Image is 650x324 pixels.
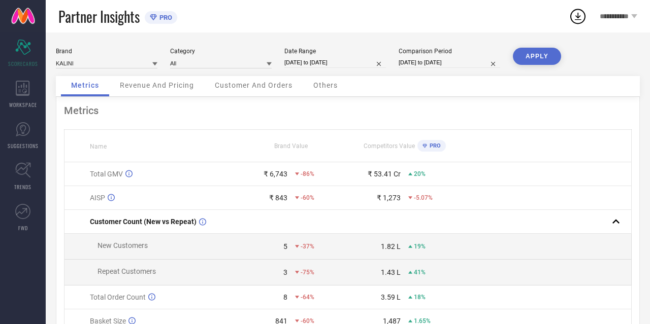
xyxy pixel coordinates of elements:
span: PRO [157,14,172,21]
span: Customer And Orders [215,81,292,89]
span: 41% [414,269,426,276]
div: 5 [283,242,287,250]
input: Select comparison period [399,57,500,68]
div: Category [170,48,272,55]
span: Partner Insights [58,6,140,27]
span: FWD [18,224,28,232]
button: APPLY [513,48,561,65]
div: Metrics [64,104,632,117]
span: PRO [427,142,441,149]
span: Name [90,143,107,150]
div: Open download list [569,7,587,25]
span: New Customers [97,241,148,249]
div: Date Range [284,48,386,55]
div: 3 [283,268,287,276]
span: SCORECARDS [8,60,38,67]
span: -37% [301,243,314,250]
div: ₹ 843 [269,194,287,202]
div: Comparison Period [399,48,500,55]
span: 18% [414,294,426,301]
span: Brand Value [274,142,308,150]
div: 3.59 L [381,293,401,301]
span: -5.07% [414,194,433,201]
span: Customer Count (New vs Repeat) [90,218,197,226]
span: -75% [301,269,314,276]
span: Metrics [71,81,99,89]
span: 19% [414,243,426,250]
span: -86% [301,170,314,177]
span: WORKSPACE [9,101,37,109]
div: ₹ 53.41 Cr [368,170,401,178]
span: -64% [301,294,314,301]
span: AISP [90,194,105,202]
div: ₹ 1,273 [377,194,401,202]
span: Revenue And Pricing [120,81,194,89]
span: SUGGESTIONS [8,142,39,150]
div: 1.43 L [381,268,401,276]
span: Total GMV [90,170,123,178]
span: Others [313,81,338,89]
input: Select date range [284,57,386,68]
span: Total Order Count [90,293,146,301]
div: 1.82 L [381,242,401,250]
div: ₹ 6,743 [264,170,287,178]
span: 20% [414,170,426,177]
span: Competitors Value [364,142,415,150]
div: Brand [56,48,157,55]
span: -60% [301,194,314,201]
span: TRENDS [14,183,31,191]
span: Repeat Customers [97,267,156,275]
div: 8 [283,293,287,301]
